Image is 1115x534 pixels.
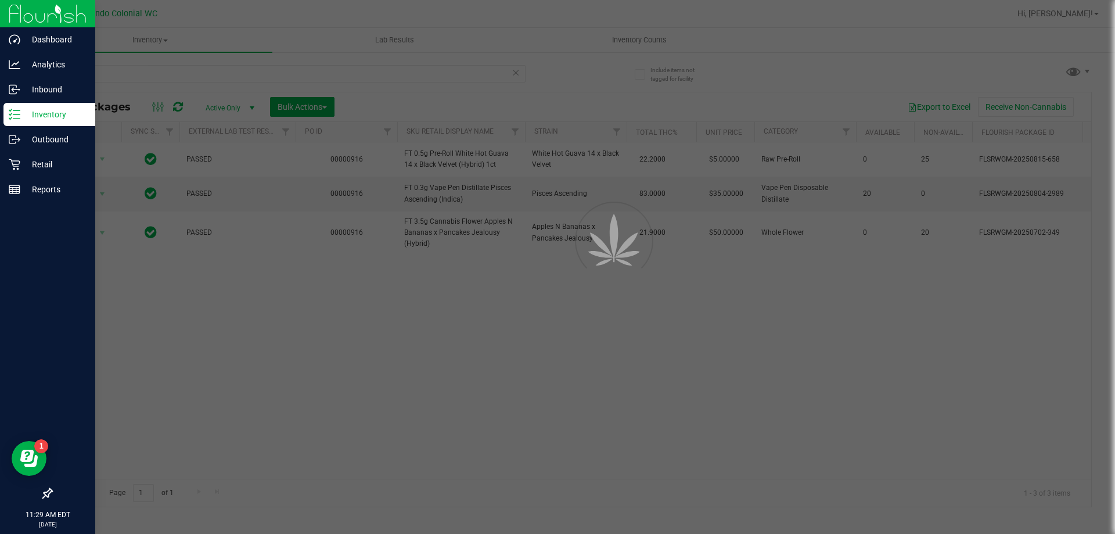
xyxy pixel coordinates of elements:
inline-svg: Retail [9,159,20,170]
p: Analytics [20,58,90,71]
p: Outbound [20,132,90,146]
inline-svg: Reports [9,184,20,195]
p: Inbound [20,83,90,96]
p: Inventory [20,107,90,121]
p: 11:29 AM EDT [5,510,90,520]
p: Dashboard [20,33,90,46]
inline-svg: Analytics [9,59,20,70]
iframe: Resource center [12,441,46,476]
p: Retail [20,157,90,171]
inline-svg: Inventory [9,109,20,120]
p: Reports [20,182,90,196]
inline-svg: Dashboard [9,34,20,45]
p: [DATE] [5,520,90,529]
iframe: Resource center unread badge [34,439,48,453]
inline-svg: Inbound [9,84,20,95]
inline-svg: Outbound [9,134,20,145]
